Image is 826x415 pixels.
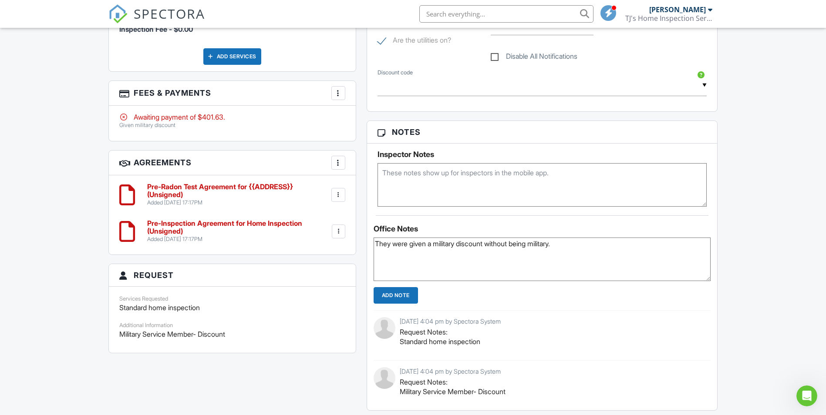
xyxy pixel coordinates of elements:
[7,59,167,195] div: Support says…
[61,146,74,153] a: here
[134,4,205,23] span: SPECTORA
[374,224,711,233] div: Office Notes
[400,318,444,325] span: [DATE] 4:04 pm
[374,317,395,339] img: default-user-f0147aede5fd5fa78ca7ade42f37bd4542148d508eef1c3d3ea960f66861d68b.jpg
[119,322,173,328] label: Additional Information
[400,377,705,397] p: Request Notes: Military Service Member- Discount
[378,69,413,77] label: Discount code
[374,367,395,389] img: default-user-f0147aede5fd5fa78ca7ade42f37bd4542148d508eef1c3d3ea960f66861d68b.jpg
[14,178,59,183] div: Support • [DATE]
[6,3,22,20] button: go back
[374,238,711,281] textarea: They were given a military discount without being military.
[454,368,501,375] span: Spectora System
[400,368,444,375] span: [DATE] 4:04 pm
[147,199,330,206] div: Added [DATE] 17:17PM
[147,183,330,206] a: Pre-Radon Test Agreement for {{ADDRESS}} (Unsigned) Added [DATE] 17:17PM
[41,278,48,285] button: Upload attachment
[119,295,168,302] label: Services Requested
[147,183,330,198] h6: Pre-Radon Test Agreement for {{ADDRESS}} (Unsigned)
[119,329,345,339] p: Military Service Member- Discount
[27,278,34,285] button: Gif picker
[108,4,128,23] img: The Best Home Inspection Software - Spectora
[109,151,356,175] h3: Agreements
[796,385,817,406] iframe: Intercom live chat
[13,278,20,285] button: Emoji picker
[7,59,143,176] div: You've received a payment! Amount $446.25 Fee $0.00 Net $446.25 Transaction # pi_3S0jsnK7snlDGpRF...
[119,112,345,122] div: Awaiting payment of $401.63.
[45,99,106,106] a: [STREET_ADDRESS]
[445,368,452,375] span: by
[119,303,345,312] p: Standard home inspection
[147,220,330,235] h6: Pre-Inspection Agreement for Home Inspection (Unsigned)
[491,52,577,63] label: Disable All Notifications
[109,81,356,106] h3: Fees & Payments
[149,274,163,288] button: Send a message…
[108,12,205,30] a: SPECTORA
[374,287,418,304] input: Add Note
[136,3,153,20] button: Home
[147,236,330,243] div: Added [DATE] 17:17PM
[625,14,712,23] div: TJ's Home Inspection Service
[109,264,356,287] h3: Request
[7,260,167,274] textarea: Message…
[203,48,261,65] div: Add Services
[367,121,718,144] h3: Notes
[378,36,451,47] label: Are the utilities on?
[55,278,62,285] button: Start recording
[445,318,452,325] span: by
[378,150,707,159] h5: Inspector Notes
[649,5,706,14] div: [PERSON_NAME]
[25,5,39,19] img: Profile image for Support
[20,163,71,170] a: [DOMAIN_NAME]
[42,11,87,20] p: Active 45m ago
[147,220,330,243] a: Pre-Inspection Agreement for Home Inspection (Unsigned) Added [DATE] 17:17PM
[14,111,136,171] div: Payouts to your bank or debit card occur on a daily basis. Each payment usually takes two busines...
[400,327,705,347] p: Request Notes: Standard home inspection
[119,122,345,129] p: Given military discount
[153,3,169,19] div: Close
[454,318,501,325] span: Spectora System
[419,5,593,23] input: Search everything...
[42,4,70,11] h1: Support
[14,64,136,107] div: You've received a payment! Amount $446.25 Fee $0.00 Net $446.25 Transaction # pi_3S0jsnK7snlDGpRF...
